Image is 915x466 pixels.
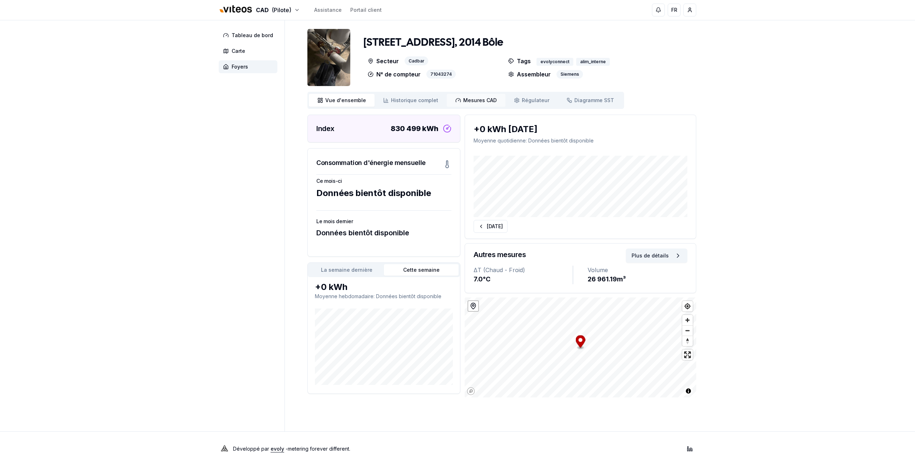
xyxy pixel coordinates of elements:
[271,446,284,452] a: evoly
[467,387,475,395] a: Mapbox homepage
[316,218,451,225] h3: Le mois dernier
[682,325,693,336] button: Zoom out
[256,6,269,14] span: CAD
[682,315,693,325] button: Zoom in
[474,124,687,135] div: +0 kWh [DATE]
[233,444,350,454] p: Développé par - metering forever different .
[508,56,531,66] p: Tags
[426,70,456,79] div: 71043274
[219,60,280,73] a: Foyers
[474,250,526,260] h3: Autres mesures
[505,94,558,107] a: Régulateur
[465,297,696,397] canvas: Map
[219,1,253,18] img: Viteos - CAD Logo
[314,6,342,14] a: Assistance
[309,94,375,107] a: Vue d'ensemble
[474,137,687,144] p: Moyenne quotidienne : Données bientôt disponible
[558,94,623,107] a: Diagramme SST
[384,264,459,276] button: Cette semaine
[447,94,505,107] a: Mesures CAD
[682,350,693,360] button: Enter fullscreen
[316,187,451,199] div: Données bientôt disponible
[668,4,681,16] button: FR
[219,45,280,57] a: Carte
[671,6,677,14] span: FR
[325,97,366,104] span: Vue d'ensemble
[391,124,439,134] div: 830 499 kWh
[307,29,350,86] img: unit Image
[363,36,503,49] h1: [STREET_ADDRESS], 2014 Bôle
[375,94,447,107] a: Historique complet
[522,97,549,104] span: Régulateur
[219,2,300,18] button: CAD(Pilote)
[316,177,451,185] h3: Ce mois-ci
[316,158,426,168] h3: Consommation d'énergie mensuelle
[576,335,585,350] div: Map marker
[474,220,508,233] button: [DATE]
[574,97,614,104] span: Diagramme SST
[272,6,291,14] span: (Pilote)
[588,274,687,284] div: 26 961.19 m³
[368,70,421,79] p: N° de compteur
[219,29,280,42] a: Tableau de bord
[232,32,273,39] span: Tableau de bord
[626,249,687,263] button: Plus de détails
[315,293,453,300] p: Moyenne hebdomadaire : Données bientôt disponible
[315,281,453,293] div: +0 kWh
[682,301,693,311] button: Find my location
[536,58,573,66] div: evolyconnect
[508,70,551,79] p: Assembleur
[588,266,687,274] div: Volume
[474,266,573,274] div: ΔT (Chaud - Froid)
[405,56,428,65] div: Cadbar
[684,387,693,395] button: Toggle attribution
[219,443,230,455] img: Evoly Logo
[316,228,451,238] div: Données bientôt disponible
[309,264,384,276] button: La semaine dernière
[576,58,610,66] div: alim_interne
[232,63,248,70] span: Foyers
[391,97,438,104] span: Historique complet
[368,56,399,65] p: Secteur
[463,97,497,104] span: Mesures CAD
[350,6,382,14] a: Portail client
[557,70,583,79] div: Siemens
[316,124,335,134] h3: Index
[474,274,573,284] div: 7.0 °C
[682,336,693,346] button: Reset bearing to north
[232,47,245,55] span: Carte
